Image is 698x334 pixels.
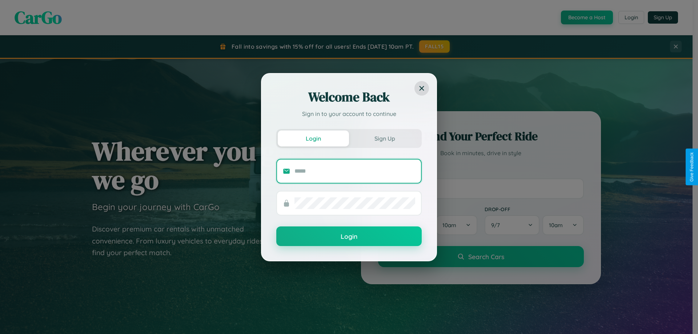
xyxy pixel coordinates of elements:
[689,152,694,182] div: Give Feedback
[276,226,422,246] button: Login
[349,130,420,146] button: Sign Up
[278,130,349,146] button: Login
[276,109,422,118] p: Sign in to your account to continue
[276,88,422,106] h2: Welcome Back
